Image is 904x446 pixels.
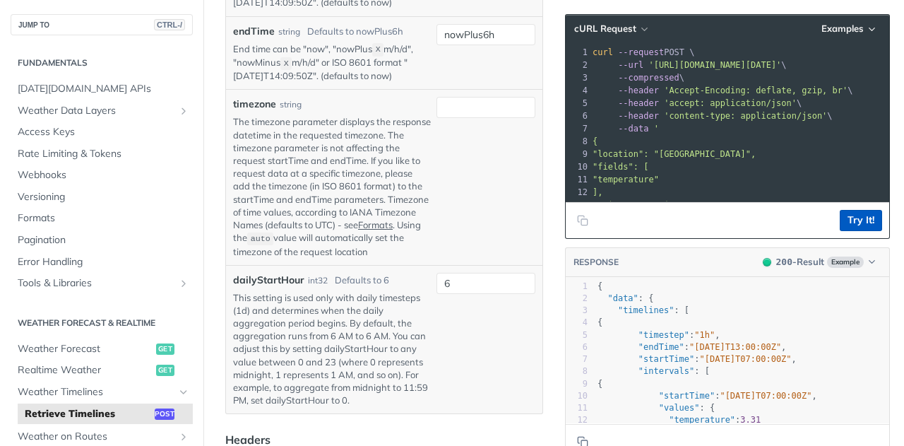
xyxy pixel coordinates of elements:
[593,86,853,95] span: \
[566,122,590,135] div: 7
[284,59,289,69] span: X
[593,149,756,159] span: "location": "[GEOGRAPHIC_DATA]",
[566,173,590,186] div: 11
[335,274,389,288] div: Defaults to 6
[178,278,189,289] button: Show subpages for Tools & Libraries
[178,431,189,442] button: Show subpages for Weather on Routes
[574,23,636,35] span: cURL Request
[566,135,590,148] div: 8
[593,98,802,108] span: \
[233,291,431,407] p: This setting is used only with daily timesteps (1d) and determines when the daily aggregation per...
[25,407,151,421] span: Retrieve Timelines
[11,187,193,208] a: Versioning
[18,211,189,225] span: Formats
[233,115,431,257] p: The timezone parameter displays the response datetime in the requested timezone. The timezone par...
[618,98,659,108] span: --header
[11,165,193,186] a: Webhooks
[573,210,593,231] button: Copy to clipboard
[11,14,193,35] button: JUMP TOCTRL-/
[178,387,189,398] button: Hide subpages for Weather Timelines
[618,86,659,95] span: --header
[11,273,193,294] a: Tools & LibrariesShow subpages for Tools & Libraries
[659,403,700,413] span: "values"
[18,104,174,118] span: Weather Data Layers
[11,208,193,229] a: Formats
[566,46,590,59] div: 1
[566,148,590,160] div: 9
[18,404,193,425] a: Retrieve Timelinespost
[597,391,817,401] span: : ,
[566,317,588,329] div: 4
[593,187,602,197] span: ],
[11,100,193,122] a: Weather Data LayersShow subpages for Weather Data Layers
[233,273,304,288] label: dailyStartHour
[18,147,189,161] span: Rate Limiting & Tokens
[689,342,781,352] span: "[DATE]T13:00:00Z"
[638,330,689,340] span: "timestep"
[566,390,588,402] div: 10
[566,365,588,377] div: 8
[566,71,590,84] div: 3
[618,124,648,134] span: --data
[11,57,193,69] h2: Fundamentals
[566,84,590,97] div: 4
[597,342,786,352] span: : ,
[664,98,797,108] span: 'accept: application/json'
[11,78,193,100] a: [DATE][DOMAIN_NAME] APIs
[569,22,652,36] button: cURL Request
[566,186,590,199] div: 12
[566,378,588,390] div: 9
[664,86,847,95] span: 'Accept-Encoding: deflate, gzip, br'
[566,59,590,71] div: 2
[654,124,659,134] span: '
[840,210,882,231] button: Try It!
[638,354,694,364] span: "startTime"
[308,274,328,287] div: int32
[566,293,588,305] div: 2
[566,199,590,211] div: 13
[307,25,403,39] div: Defaults to nowPlus6h
[618,60,643,70] span: --url
[756,255,882,269] button: 200200-ResultExample
[18,233,189,247] span: Pagination
[178,105,189,117] button: Show subpages for Weather Data Layers
[816,22,882,36] button: Examples
[618,111,659,121] span: --header
[593,73,684,83] span: \
[593,47,613,57] span: curl
[597,415,761,425] span: :
[597,281,602,291] span: {
[597,354,797,364] span: : ,
[233,97,276,112] label: timezone
[251,234,270,244] span: auto
[376,45,381,55] span: X
[156,344,174,355] span: get
[740,415,761,425] span: 3.31
[618,73,679,83] span: --compressed
[18,276,174,291] span: Tools & Libraries
[156,365,174,376] span: get
[18,190,189,204] span: Versioning
[597,330,720,340] span: : ,
[618,305,674,315] span: "timelines"
[358,219,393,230] a: Formats
[233,42,431,83] p: End time can be "now", "nowPlus m/h/d", "nowMinus m/h/d" or ISO 8601 format "[DATE]T14:09:50Z". (...
[821,23,864,35] span: Examples
[597,317,602,327] span: {
[763,258,771,266] span: 200
[593,162,648,172] span: "fields": [
[18,255,189,269] span: Error Handling
[566,341,588,353] div: 6
[11,122,193,143] a: Access Keys
[566,110,590,122] div: 6
[593,60,787,70] span: \
[664,111,827,121] span: 'content-type: application/json'
[18,363,153,377] span: Realtime Weather
[607,293,638,303] span: "data"
[18,125,189,139] span: Access Keys
[11,252,193,273] a: Error Handling
[618,47,664,57] span: --request
[233,24,275,39] label: endTime
[280,98,302,111] div: string
[18,82,189,96] span: [DATE][DOMAIN_NAME] APIs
